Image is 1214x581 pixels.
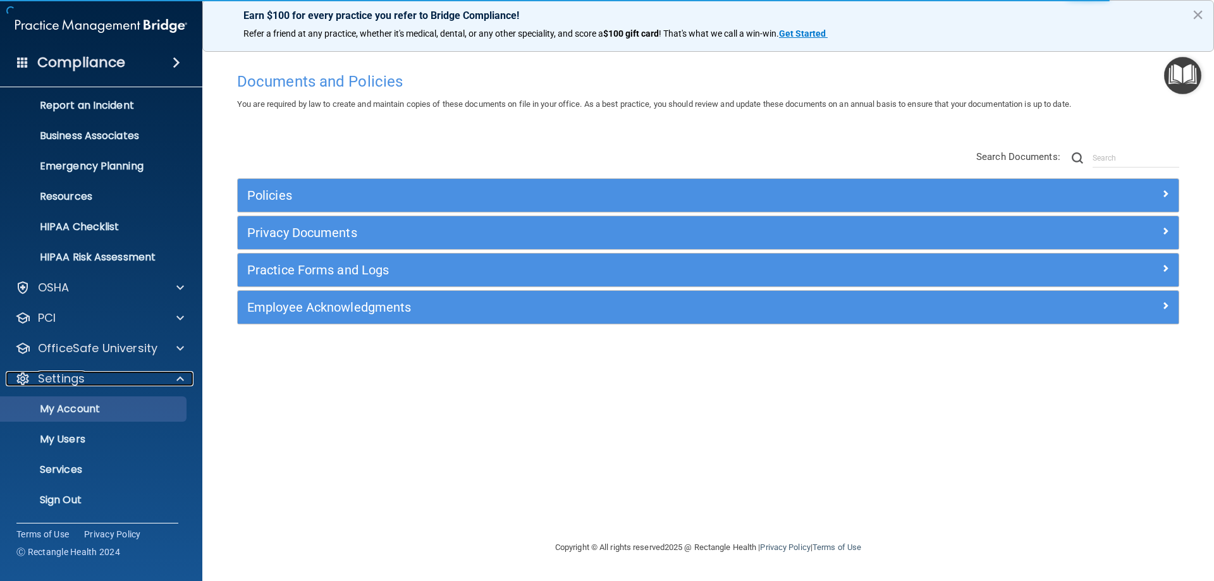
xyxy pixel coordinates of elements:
h5: Privacy Documents [247,226,934,240]
img: PMB logo [15,13,187,39]
a: PCI [15,310,184,326]
p: Earn $100 for every practice you refer to Bridge Compliance! [243,9,1173,21]
a: Policies [247,185,1169,205]
a: Privacy Policy [84,528,141,541]
p: Report an Incident [8,99,181,112]
p: OSHA [38,280,70,295]
p: Settings [38,371,85,386]
span: ! That's what we call a win-win. [659,28,779,39]
button: Close [1192,4,1204,25]
h5: Practice Forms and Logs [247,263,934,277]
p: Sign Out [8,494,181,506]
h4: Documents and Policies [237,73,1179,90]
a: Privacy Policy [760,542,810,552]
a: Employee Acknowledgments [247,297,1169,317]
strong: Get Started [779,28,826,39]
a: Privacy Documents [247,223,1169,243]
a: Get Started [779,28,828,39]
a: OSHA [15,280,184,295]
p: Services [8,463,181,476]
p: HIPAA Checklist [8,221,181,233]
p: Business Associates [8,130,181,142]
p: Emergency Planning [8,160,181,173]
h5: Employee Acknowledgments [247,300,934,314]
input: Search [1093,149,1179,168]
h4: Compliance [37,54,125,71]
p: Resources [8,190,181,203]
a: Practice Forms and Logs [247,260,1169,280]
span: Refer a friend at any practice, whether it's medical, dental, or any other speciality, and score a [243,28,603,39]
span: Search Documents: [976,151,1060,162]
p: OfficeSafe University [38,341,157,356]
p: My Users [8,433,181,446]
button: Open Resource Center [1164,57,1201,94]
div: Copyright © All rights reserved 2025 @ Rectangle Health | | [477,527,939,568]
span: Ⓒ Rectangle Health 2024 [16,546,120,558]
strong: $100 gift card [603,28,659,39]
a: Terms of Use [16,528,69,541]
img: ic-search.3b580494.png [1072,152,1083,164]
a: OfficeSafe University [15,341,184,356]
a: Terms of Use [812,542,861,552]
p: PCI [38,310,56,326]
h5: Policies [247,188,934,202]
span: You are required by law to create and maintain copies of these documents on file in your office. ... [237,99,1071,109]
p: My Account [8,403,181,415]
p: HIPAA Risk Assessment [8,251,181,264]
a: Settings [15,371,184,386]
